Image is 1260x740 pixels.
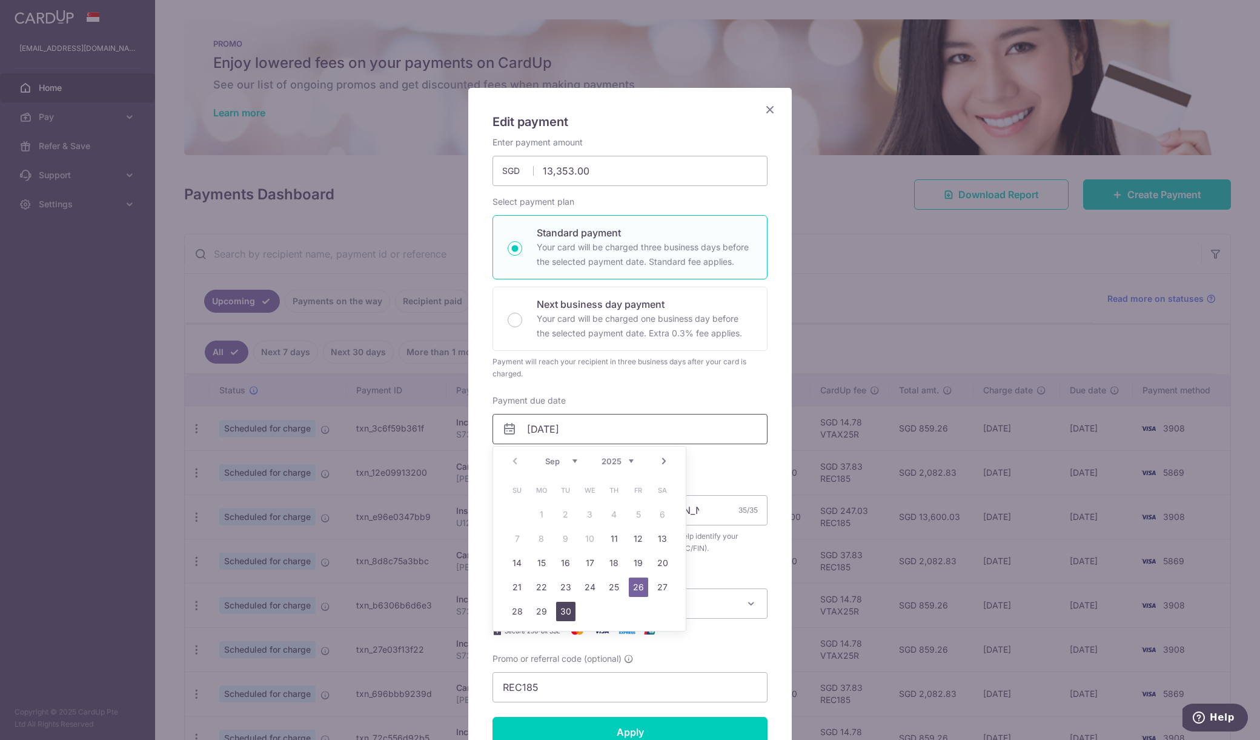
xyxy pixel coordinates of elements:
span: Tuesday [556,481,575,500]
a: 24 [580,578,600,597]
p: Your card will be charged one business day before the selected payment date. Extra 0.3% fee applies. [537,312,752,341]
a: 22 [532,578,551,597]
a: 20 [653,553,672,573]
a: 16 [556,553,575,573]
div: Payment will reach your recipient in three business days after your card is charged. [492,356,768,380]
a: 30 [556,602,575,621]
div: 35/35 [738,504,758,516]
a: 15 [532,553,551,573]
a: 17 [580,553,600,573]
span: Wednesday [580,481,600,500]
span: Friday [629,481,648,500]
a: 12 [629,529,648,548]
a: Next [657,454,671,468]
a: 29 [532,602,551,621]
iframe: Opens a widget where you can find more information [1182,704,1248,734]
a: 14 [508,553,527,573]
a: 21 [508,578,527,597]
span: Monday [532,481,551,500]
span: SGD [502,165,534,177]
a: 13 [653,529,672,548]
input: DD / MM / YYYY [492,414,768,444]
label: Payment due date [492,395,566,407]
p: Next business day payment [537,297,752,312]
p: Standard payment [537,225,752,240]
a: 19 [629,553,648,573]
a: 25 [605,578,624,597]
a: 23 [556,578,575,597]
a: 28 [508,602,527,621]
span: Thursday [605,481,624,500]
a: 11 [605,529,624,548]
label: Enter payment amount [492,136,583,148]
a: 18 [605,553,624,573]
span: Promo or referral code (optional) [492,653,622,665]
span: Sunday [508,481,527,500]
h5: Edit payment [492,112,768,132]
p: Your card will be charged three business days before the selected payment date. Standard fee appl... [537,240,752,269]
a: 27 [653,578,672,597]
label: Select payment plan [492,196,574,208]
button: Close [763,102,777,117]
span: Saturday [653,481,672,500]
input: 0.00 [492,156,768,186]
a: 26 [629,578,648,597]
